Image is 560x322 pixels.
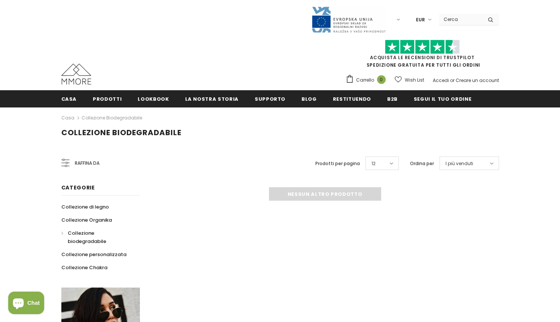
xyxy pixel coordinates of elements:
[450,77,455,83] span: or
[6,292,46,316] inbox-online-store-chat: Shopify online store chat
[61,248,126,261] a: Collezione personalizzata
[61,216,112,224] span: Collezione Organika
[416,16,425,24] span: EUR
[333,95,371,103] span: Restituendo
[387,95,398,103] span: B2B
[82,115,142,121] a: Collezione biodegradabile
[138,90,169,107] a: Lookbook
[315,160,360,167] label: Prodotti per pagina
[61,261,107,274] a: Collezione Chakra
[61,213,112,227] a: Collezione Organika
[61,264,107,271] span: Collezione Chakra
[68,230,106,245] span: Collezione biodegradabile
[61,200,109,213] a: Collezione di legno
[346,43,499,68] span: SPEDIZIONE GRATUITA PER TUTTI GLI ORDINI
[377,75,386,84] span: 0
[61,64,91,85] img: Casi MMORE
[356,76,374,84] span: Carrello
[395,73,424,86] a: Wish List
[371,160,376,167] span: 12
[185,95,239,103] span: La nostra storia
[385,40,460,54] img: Fidati di Pilot Stars
[138,95,169,103] span: Lookbook
[414,90,471,107] a: Segui il tuo ordine
[410,160,434,167] label: Ordina per
[255,90,285,107] a: supporto
[255,95,285,103] span: supporto
[439,14,482,25] input: Search Site
[93,95,122,103] span: Prodotti
[185,90,239,107] a: La nostra storia
[456,77,499,83] a: Creare un account
[61,203,109,210] span: Collezione di legno
[302,95,317,103] span: Blog
[346,75,389,86] a: Carrello 0
[446,160,473,167] span: I più venduti
[311,6,386,33] img: Javni Razpis
[61,127,181,138] span: Collezione biodegradabile
[61,113,74,122] a: Casa
[93,90,122,107] a: Prodotti
[311,16,386,22] a: Javni Razpis
[414,95,471,103] span: Segui il tuo ordine
[61,90,77,107] a: Casa
[370,54,475,61] a: Acquista le recensioni di TrustPilot
[405,76,424,84] span: Wish List
[433,77,449,83] a: Accedi
[61,227,132,248] a: Collezione biodegradabile
[61,95,77,103] span: Casa
[61,251,126,258] span: Collezione personalizzata
[302,90,317,107] a: Blog
[387,90,398,107] a: B2B
[61,184,95,191] span: Categorie
[333,90,371,107] a: Restituendo
[75,159,100,167] span: Raffina da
